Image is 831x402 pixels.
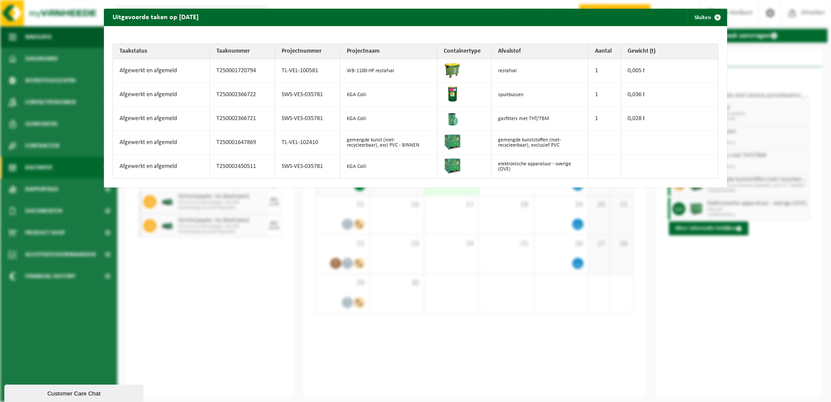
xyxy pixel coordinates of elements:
td: spuitbussen [492,83,588,107]
td: KGA Colli [340,155,437,178]
th: Taakstatus [113,44,210,59]
td: 1 [588,59,621,83]
button: Sluiten [688,9,726,26]
td: gemengde kunststoffen (niet-recycleerbaar), exclusief PVC [492,131,588,155]
td: Afgewerkt en afgemeld [113,107,210,131]
td: 0,028 t [621,107,718,131]
img: PB-HB-1400-HPE-GN-01 [444,133,461,151]
td: SWS-VES-035781 [275,107,340,131]
td: WB-1100-HP restafval [340,59,437,83]
img: PB-HB-1400-HPE-GN-01 [444,157,461,174]
td: 1 [588,107,621,131]
th: Projectnaam [340,44,437,59]
img: PB-OT-0200-MET-00-03 [444,85,461,103]
td: KGA Colli [340,83,437,107]
th: Gewicht (t) [621,44,718,59]
td: Afgewerkt en afgemeld [113,83,210,107]
td: KGA Colli [340,107,437,131]
td: TL-VEL-102410 [275,131,340,155]
td: SWS-VES-035781 [275,155,340,178]
td: SWS-VES-035781 [275,83,340,107]
td: 1 [588,83,621,107]
td: T250002450511 [210,155,275,178]
h2: Uitgevoerde taken op [DATE] [104,9,207,25]
td: elektronische apparatuur - overige (OVE) [492,155,588,178]
td: T250001647869 [210,131,275,155]
td: Afgewerkt en afgemeld [113,131,210,155]
td: gemengde kunst (niet-recycleerbaar), excl PVC - BINNEN [340,131,437,155]
th: Afvalstof [492,44,588,59]
td: restafval [492,59,588,83]
td: T250001720794 [210,59,275,83]
td: T250002366721 [210,107,275,131]
th: Taaknummer [210,44,275,59]
td: T250002366722 [210,83,275,107]
img: WB-1100-HPE-GN-50 [444,61,461,79]
td: Afgewerkt en afgemeld [113,155,210,178]
iframe: chat widget [4,383,145,402]
th: Aantal [588,44,621,59]
td: 0,036 t [621,83,718,107]
td: gasfilters met THT/TBM [492,107,588,131]
td: 0,005 t [621,59,718,83]
td: TL-VEL-100581 [275,59,340,83]
td: Afgewerkt en afgemeld [113,59,210,83]
th: Projectnummer [275,44,340,59]
th: Containertype [437,44,492,59]
img: PB-OT-0200-MET-00-02 [444,109,461,127]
